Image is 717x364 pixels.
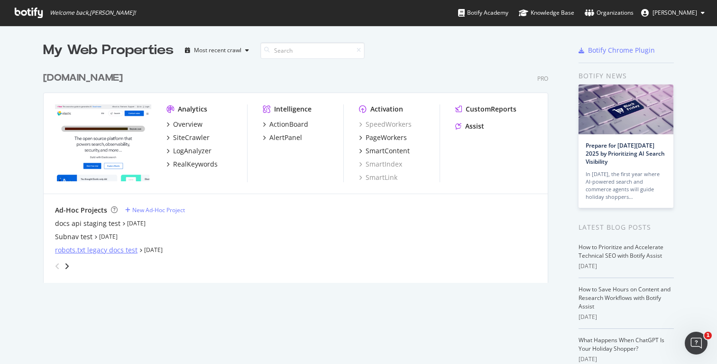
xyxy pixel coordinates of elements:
div: LogAnalyzer [173,146,211,156]
button: [PERSON_NAME] [634,5,712,20]
div: Botify Academy [458,8,508,18]
div: Botify Chrome Plugin [588,46,655,55]
a: Botify Chrome Plugin [579,46,655,55]
a: Subnav test [55,232,92,242]
div: Intelligence [274,104,312,114]
img: elastic.co [55,104,151,181]
div: Botify news [579,71,674,81]
a: Overview [166,120,202,129]
a: AlertPanel [263,133,302,142]
a: robots.txt legacy docs test [55,245,138,255]
a: [DATE] [127,219,146,227]
div: Ad-Hoc Projects [55,205,107,215]
div: Analytics [178,104,207,114]
div: Pro [537,75,548,83]
input: Search [260,42,365,59]
a: LogAnalyzer [166,146,211,156]
a: docs api staging test [55,219,120,228]
div: Organizations [585,8,634,18]
div: [DATE] [579,262,674,271]
div: ActionBoard [269,120,308,129]
a: New Ad-Hoc Project [125,206,185,214]
div: In [DATE], the first year where AI-powered search and commerce agents will guide holiday shoppers… [586,170,666,201]
a: [DOMAIN_NAME] [43,71,127,85]
a: How to Save Hours on Content and Research Workflows with Botify Assist [579,285,671,310]
div: angle-right [64,261,70,271]
div: New Ad-Hoc Project [132,206,185,214]
iframe: Intercom live chat [685,332,708,355]
div: Assist [465,121,484,131]
div: SmartContent [366,146,410,156]
a: Assist [455,121,484,131]
div: Most recent crawl [194,47,241,53]
a: SpeedWorkers [359,120,412,129]
div: Latest Blog Posts [579,222,674,233]
div: Overview [173,120,202,129]
a: CustomReports [455,104,516,114]
div: [DATE] [579,355,674,364]
a: SmartContent [359,146,410,156]
div: [DATE] [579,313,674,321]
div: grid [43,60,556,283]
a: [DATE] [99,233,118,241]
a: How to Prioritize and Accelerate Technical SEO with Botify Assist [579,243,663,260]
a: ActionBoard [263,120,308,129]
a: SiteCrawler [166,133,210,142]
button: Most recent crawl [181,43,253,58]
div: [DOMAIN_NAME] [43,71,123,85]
span: Celia García-Gutiérrez [653,9,697,17]
a: [DATE] [144,246,163,254]
a: PageWorkers [359,133,407,142]
img: Prepare for Black Friday 2025 by Prioritizing AI Search Visibility [579,84,673,134]
a: SmartIndex [359,159,402,169]
a: Prepare for [DATE][DATE] 2025 by Prioritizing AI Search Visibility [586,141,665,166]
span: 1 [704,332,712,339]
a: RealKeywords [166,159,218,169]
div: Knowledge Base [519,8,574,18]
div: CustomReports [466,104,516,114]
div: PageWorkers [366,133,407,142]
span: Welcome back, [PERSON_NAME] ! [50,9,136,17]
div: AlertPanel [269,133,302,142]
div: Activation [370,104,403,114]
div: SiteCrawler [173,133,210,142]
div: My Web Properties [43,41,174,60]
div: angle-left [51,259,64,274]
a: What Happens When ChatGPT Is Your Holiday Shopper? [579,336,664,353]
div: RealKeywords [173,159,218,169]
a: SmartLink [359,173,397,182]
